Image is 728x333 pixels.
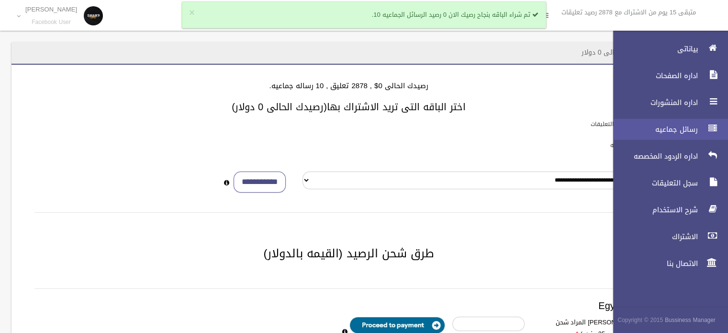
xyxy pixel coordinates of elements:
[189,8,194,18] button: ×
[605,253,728,274] a: الاتصال بنا
[34,300,663,311] h3: Egypt payment
[605,146,728,167] a: اداره الردود المخصصه
[605,119,728,140] a: رسائل جماعيه
[605,232,701,241] span: الاشتراك
[610,140,666,150] label: باقات الرسائل الجماعيه
[605,38,728,59] a: بياناتى
[182,1,546,28] div: تم شراء الباقه بنجاح رصيك الان 0 رصيد الرسائل الجماعيه 10.
[605,205,701,215] span: شرح الاستخدام
[23,102,674,112] h3: اختر الباقه التى تريد الاشتراك بها(رصيدك الحالى 0 دولار)
[665,315,716,325] strong: Bussiness Manager
[591,119,666,129] label: باقات الرد الالى على التعليقات
[605,92,728,113] a: اداره المنشورات
[605,98,701,107] span: اداره المنشورات
[25,6,77,13] p: [PERSON_NAME]
[605,199,728,220] a: شرح الاستخدام
[25,19,77,26] small: Facebook User
[605,259,701,268] span: الاتصال بنا
[605,125,701,134] span: رسائل جماعيه
[617,315,663,325] span: Copyright © 2015
[605,172,728,194] a: سجل التعليقات
[605,44,701,54] span: بياناتى
[23,82,674,90] h4: رصيدك الحالى 0$ , 2878 تعليق , 10 رساله جماعيه.
[605,71,701,80] span: اداره الصفحات
[23,247,674,260] h2: طرق شحن الرصيد (القيمه بالدولار)
[605,226,728,247] a: الاشتراك
[570,43,686,62] header: الاشتراك - رصيدك الحالى 0 دولار
[605,178,701,188] span: سجل التعليقات
[605,151,701,161] span: اداره الردود المخصصه
[605,65,728,86] a: اداره الصفحات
